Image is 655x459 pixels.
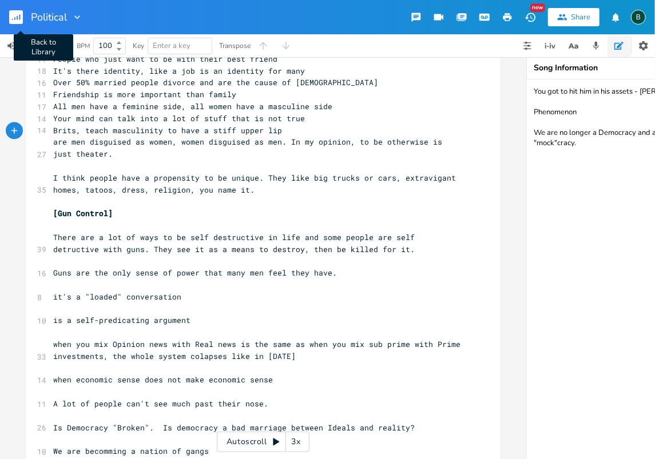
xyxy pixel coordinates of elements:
span: when you mix Opinion news with Real news is the same as when you mix sub prime with Prime investm... [53,339,465,361]
div: Key [133,42,144,49]
span: People who just want to be with their best friend [53,54,277,64]
div: 3x [286,432,307,452]
div: BruCe [631,10,646,25]
span: Is Democracy "Broken". Is democracy a bad marriage between Ideals and reality? [53,422,415,433]
span: Political [31,12,67,22]
span: Enter a key [153,41,190,51]
button: Back to Library [9,3,32,31]
div: Share [571,12,590,22]
span: is a self-predicating argument [53,315,190,325]
span: [Gun Control] [53,208,113,218]
div: BPM [77,43,90,49]
span: Over 50% married people divorce and are the cause of [DEMOGRAPHIC_DATA] [53,77,378,87]
button: New [519,7,542,27]
span: Your mind can talk into a lot of stuff that is not true [53,113,305,123]
span: All men have a feminine side, all women have a masculine side [53,101,332,111]
span: Guns are the only sense of power that many men feel they have. [53,268,337,278]
span: Brits, teach masculinity to have a stiff upper lip [53,125,282,135]
span: We are becomming a nation of gangs [53,446,209,456]
button: B [631,4,646,30]
span: are men disguised as women, women disguised as men. In my opinion, to be otherwise is just theater. [53,137,447,159]
span: it's a "loaded" conversation [53,292,181,302]
span: There are a lot of ways to be self destructive in life and some people are self detructive with g... [53,232,419,254]
span: when economic sense does not make economic sense [53,374,273,385]
button: Share [548,8,600,26]
span: I think people have a propensity to be unique. They like big trucks or cars, extravigant homes, t... [53,173,461,195]
div: Autoscroll [217,432,309,452]
div: New [530,3,545,12]
span: A lot of people can't see much past their nose. [53,398,268,409]
div: Transpose [219,42,251,49]
span: It's there identity, like a job is an identity for many [53,66,305,76]
span: Friendship is more important than family [53,89,236,99]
